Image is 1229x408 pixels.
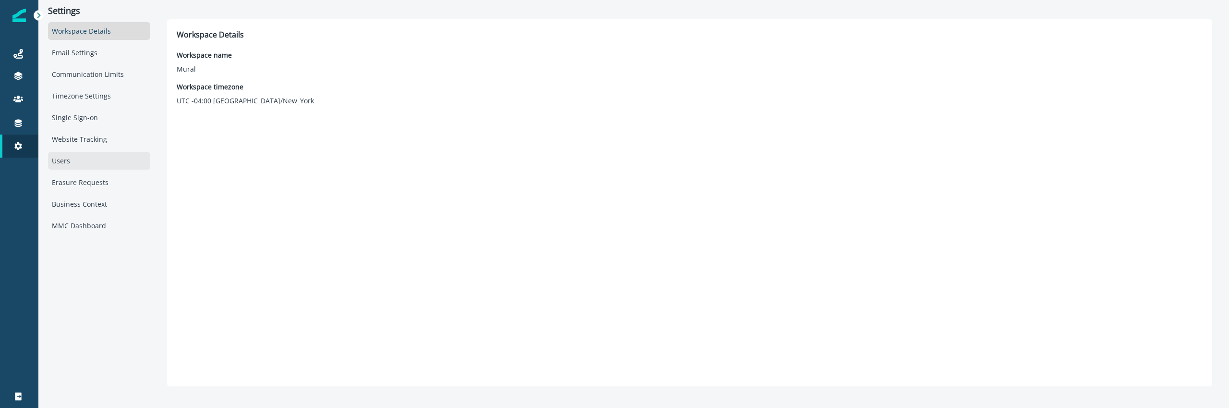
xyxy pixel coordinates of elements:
[48,22,150,40] div: Workspace Details
[177,64,232,74] p: Mural
[48,109,150,126] div: Single Sign-on
[48,65,150,83] div: Communication Limits
[48,87,150,105] div: Timezone Settings
[48,152,150,170] div: Users
[177,50,232,60] p: Workspace name
[48,195,150,213] div: Business Context
[12,9,26,22] img: Inflection
[177,29,1203,40] p: Workspace Details
[48,173,150,191] div: Erasure Requests
[48,130,150,148] div: Website Tracking
[177,82,314,92] p: Workspace timezone
[48,6,150,16] p: Settings
[177,96,314,106] p: UTC -04:00 [GEOGRAPHIC_DATA]/New_York
[48,44,150,62] div: Email Settings
[48,217,150,235] div: MMC Dashboard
